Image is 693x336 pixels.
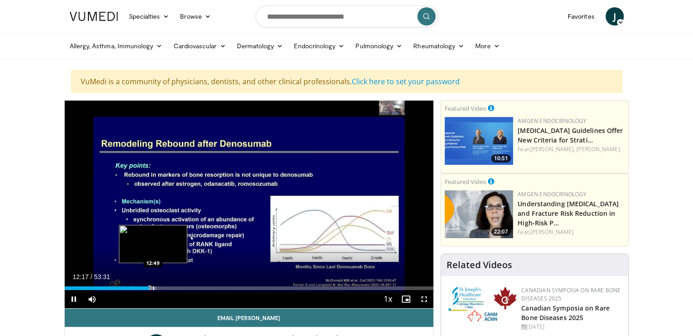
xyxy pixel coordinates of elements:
[491,228,511,236] span: 22:07
[168,37,231,55] a: Cardiovascular
[70,12,118,21] img: VuMedi Logo
[445,117,513,165] img: 7b525459-078d-43af-84f9-5c25155c8fbb.png.150x105_q85_crop-smart_upscale.jpg
[64,37,168,55] a: Allergy, Asthma, Immunology
[231,37,289,55] a: Dermatology
[445,190,513,238] a: 22:07
[518,126,623,144] a: [MEDICAL_DATA] Guidelines Offer New Criteria for Strati…
[518,145,625,153] div: Feat.
[445,190,513,238] img: c9a25db3-4db0-49e1-a46f-17b5c91d58a1.png.150x105_q85_crop-smart_upscale.png
[415,290,433,308] button: Fullscreen
[397,290,415,308] button: Enable picture-in-picture mode
[94,273,110,280] span: 53:31
[65,309,434,327] a: Email [PERSON_NAME]
[123,7,175,25] a: Specialties
[518,190,586,198] a: Amgen Endocrinology
[521,286,621,302] a: Canadian Symposia on Rare Bone Diseases 2025
[447,260,512,270] h4: Related Videos
[518,199,619,227] a: Understanding [MEDICAL_DATA] and Fracture Risk Reduction in High-Risk P…
[445,178,486,186] small: Featured Video
[175,7,216,25] a: Browse
[65,101,434,309] video-js: Video Player
[445,104,486,112] small: Featured Video
[518,117,586,125] a: Amgen Endocrinology
[445,117,513,165] a: 10:51
[448,286,517,323] img: 59b7dea3-8883-45d6-a110-d30c6cb0f321.png.150x105_q85_autocrop_double_scale_upscale_version-0.2.png
[518,228,625,236] div: Feat.
[71,70,622,93] div: VuMedi is a community of physicians, dentists, and other clinical professionals.
[352,76,460,87] a: Click here to set your password
[119,225,187,263] img: image.jpeg
[379,290,397,308] button: Playback Rate
[350,37,408,55] a: Pulmonology
[65,290,83,308] button: Pause
[65,286,434,290] div: Progress Bar
[83,290,101,308] button: Mute
[530,228,574,236] a: [PERSON_NAME]
[73,273,89,280] span: 12:17
[408,37,470,55] a: Rheumatology
[562,7,600,25] a: Favorites
[521,323,621,331] div: [DATE]
[470,37,505,55] a: More
[256,5,438,27] input: Search topics, interventions
[576,145,620,153] a: [PERSON_NAME]
[288,37,350,55] a: Endocrinology
[606,7,624,25] a: J
[521,304,610,322] a: Canadian Symposia on Rare Bone Diseases 2025
[491,154,511,163] span: 10:51
[530,145,575,153] a: [PERSON_NAME],
[91,273,92,280] span: /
